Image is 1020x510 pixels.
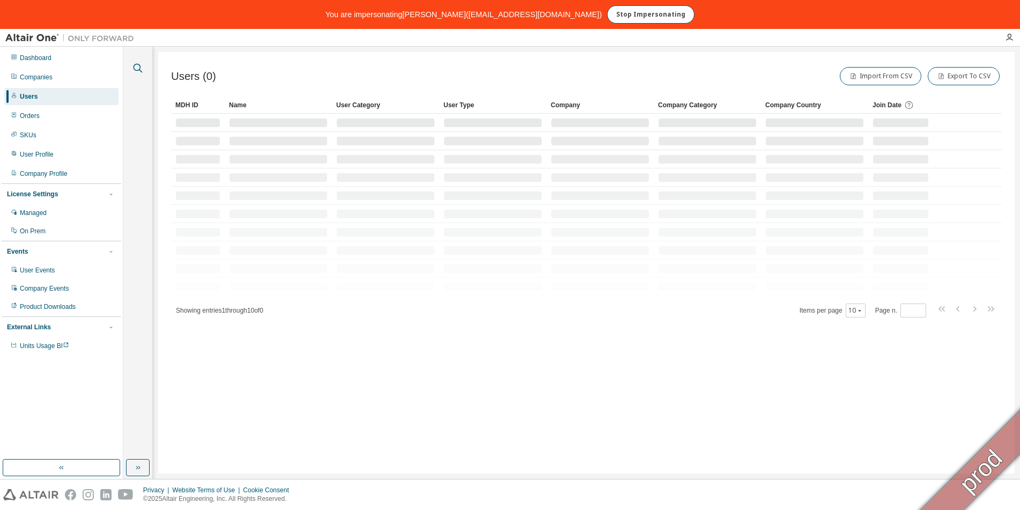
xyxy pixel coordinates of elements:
img: linkedin.svg [100,489,112,500]
button: 10 [848,306,863,315]
div: Company Category [658,97,757,114]
div: Cookie Consent [243,486,295,494]
div: On Prem [20,227,46,235]
div: User Profile [20,150,54,159]
span: Items per page [800,304,866,317]
button: Import From CSV [840,67,921,85]
div: Managed [20,209,47,217]
button: Stop Impersonating [607,5,694,24]
img: facebook.svg [65,489,76,500]
div: Orders [20,112,40,120]
div: Company [551,97,649,114]
span: Join Date [873,101,901,109]
img: altair_logo.svg [3,489,58,500]
div: Product Downloads [20,302,76,311]
div: User Type [444,97,542,114]
div: Company Country [765,97,864,114]
div: Dashboard [20,54,51,62]
span: Users (0) [171,70,216,83]
img: instagram.svg [83,489,94,500]
div: Company Events [20,284,69,293]
div: External Links [7,323,51,331]
div: Events [7,247,28,256]
div: Privacy [143,486,172,494]
img: youtube.svg [118,489,134,500]
div: Website Terms of Use [172,486,243,494]
div: MDH ID [175,97,220,114]
div: Name [229,97,328,114]
svg: Date when the user was first added or directly signed up. If the user was deleted and later re-ad... [904,100,914,110]
p: © 2025 Altair Engineering, Inc. All Rights Reserved. [143,494,295,504]
div: Companies [20,73,53,82]
div: User Category [336,97,435,114]
div: Users [20,92,38,101]
button: Export To CSV [928,67,1000,85]
span: Units Usage BI [20,342,69,350]
div: SKUs [20,131,36,139]
div: Company Profile [20,169,68,178]
span: Page n. [875,304,926,317]
span: Showing entries 1 through 10 of 0 [176,307,263,314]
div: User Events [20,266,55,275]
div: License Settings [7,190,58,198]
img: Altair One [5,33,139,43]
